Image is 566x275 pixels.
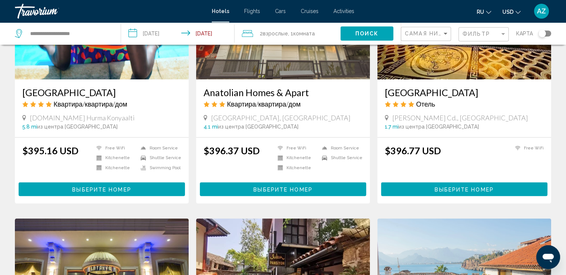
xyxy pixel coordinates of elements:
[93,165,137,171] li: Kitchenette
[212,8,229,14] a: Hotels
[253,186,312,192] span: Выберите номер
[137,165,181,171] li: Swimming Pool
[333,8,354,14] a: Activities
[54,100,127,108] span: Квартира/квартира/дом
[392,114,528,122] span: [PERSON_NAME] Cd., [GEOGRAPHIC_DATA]
[435,186,493,192] span: Выберите номер
[318,145,362,151] li: Room Service
[463,31,490,37] span: Фильтр
[121,22,234,45] button: Check-in date: Aug 31, 2025 Check-out date: Sep 5, 2025
[93,145,137,151] li: Free WiFi
[532,3,551,19] button: User Menu
[30,114,135,122] span: [DOMAIN_NAME] Hurma Konyaalti
[200,184,366,192] a: Выберите номер
[477,6,491,17] button: Change language
[318,155,362,161] li: Shuttle Service
[22,100,181,108] div: 4 star Apartment
[137,155,181,161] li: Shuttle Service
[293,31,315,37] span: Комната
[458,27,509,42] button: Filter
[19,182,185,196] button: Выберите номер
[200,182,366,196] button: Выберите номер
[385,124,399,130] span: 1.7 mi
[274,155,318,161] li: Kitchenette
[244,8,260,14] a: Flights
[381,184,547,192] a: Выберите номер
[275,8,286,14] a: Cars
[399,124,479,130] span: из центра [GEOGRAPHIC_DATA]
[405,31,449,37] mat-select: Sort by
[15,4,204,19] a: Travorium
[22,87,181,98] a: [GEOGRAPHIC_DATA]
[537,7,546,15] span: AZ
[263,31,288,37] span: Взрослые
[137,145,181,151] li: Room Service
[288,28,315,39] span: , 1
[93,155,137,161] li: Kitchenette
[22,145,79,156] ins: $395.16 USD
[19,184,185,192] a: Выберите номер
[502,6,521,17] button: Change currency
[274,145,318,151] li: Free WiFi
[37,124,118,130] span: из центра [GEOGRAPHIC_DATA]
[301,8,319,14] a: Cruises
[385,145,441,156] ins: $396.77 USD
[234,22,340,45] button: Travelers: 2 adults, 0 children
[385,87,544,98] a: [GEOGRAPHIC_DATA]
[381,182,547,196] button: Выберите номер
[22,124,37,130] span: 5.8 mi
[502,9,514,15] span: USD
[72,186,131,192] span: Выберите номер
[355,31,379,37] span: Поиск
[227,100,301,108] span: Квартира/квартира/дом
[260,28,288,39] span: 2
[204,100,362,108] div: 3 star Apartment
[274,165,318,171] li: Kitchenette
[516,28,533,39] span: карта
[536,245,560,269] iframe: Кнопка запуска окна обмена сообщениями
[204,87,362,98] a: Anatolian Homes & Apart
[204,124,218,130] span: 4.1 mi
[211,114,351,122] span: [GEOGRAPHIC_DATA], [GEOGRAPHIC_DATA]
[511,145,544,151] li: Free WiFi
[533,30,551,37] button: Toggle map
[340,26,393,40] button: Поиск
[218,124,298,130] span: из центра [GEOGRAPHIC_DATA]
[416,100,435,108] span: Отель
[477,9,484,15] span: ru
[204,145,260,156] ins: $396.37 USD
[405,31,474,37] span: Самая низкая цена
[385,100,544,108] div: 4 star Hotel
